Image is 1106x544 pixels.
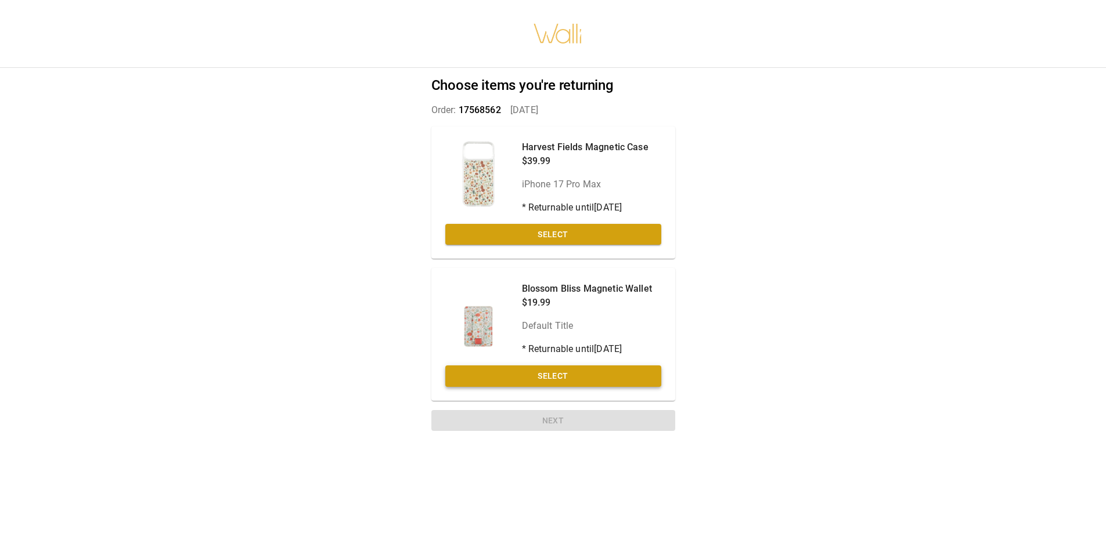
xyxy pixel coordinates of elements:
p: $19.99 [522,296,652,310]
p: Order: [DATE] [431,103,675,117]
p: Blossom Bliss Magnetic Wallet [522,282,652,296]
p: * Returnable until [DATE] [522,201,649,215]
p: $39.99 [522,154,649,168]
p: iPhone 17 Pro Max [522,177,649,191]
button: Select [445,224,661,245]
h2: Choose items you're returning [431,77,675,94]
img: walli-inc.myshopify.com [533,9,583,59]
p: Harvest Fields Magnetic Case [522,140,649,154]
p: Default Title [522,319,652,333]
span: 17568562 [459,104,501,115]
p: * Returnable until [DATE] [522,342,652,356]
button: Select [445,365,661,387]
